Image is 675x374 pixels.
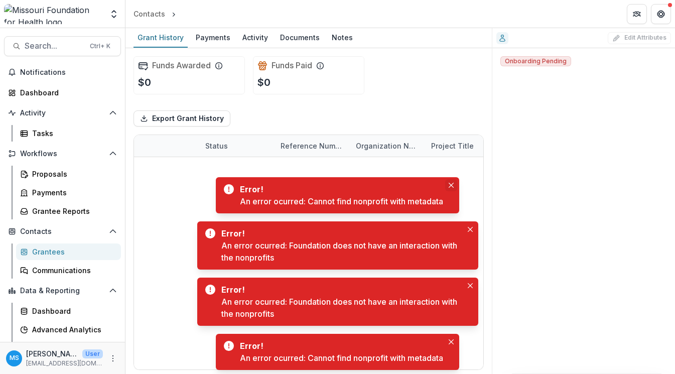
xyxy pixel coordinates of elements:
div: Megan Simmons [10,355,19,361]
div: Error! [240,340,439,352]
div: Communications [32,265,113,276]
button: Notifications [4,64,121,80]
div: Grantee Reports [32,206,113,216]
button: Partners [627,4,647,24]
div: Error! [221,284,458,296]
a: Dashboard [16,303,121,319]
img: Missouri Foundation for Health logo [4,4,103,24]
span: Notifications [20,68,117,77]
span: Data & Reporting [20,287,105,295]
div: Dashboard [20,87,113,98]
div: Status [199,141,234,151]
p: [EMAIL_ADDRESS][DOMAIN_NAME] [26,359,103,368]
a: Documents [276,28,324,48]
div: Advanced Analytics [32,324,113,335]
div: Project Title [425,135,551,157]
a: Grant History [133,28,188,48]
h2: Funds Awarded [152,61,211,70]
span: Contacts [20,227,105,236]
button: Close [445,179,457,191]
div: Proposals [32,169,113,179]
div: Contacts [133,9,165,19]
div: Reference Number [275,135,350,157]
a: Activity [238,28,272,48]
div: Payments [32,187,113,198]
div: Status [199,135,275,157]
a: Dashboard [4,84,121,101]
div: An error ocurred: Foundation does not have an interaction with the nonprofits [221,296,462,320]
a: Communications [16,262,121,279]
p: $0 [138,75,151,90]
div: Ctrl + K [88,41,112,52]
div: Project Title [425,141,480,151]
p: $0 [257,75,271,90]
span: Search... [25,41,84,51]
nav: breadcrumb [129,7,186,21]
div: Documents [276,30,324,45]
span: Activity [20,109,105,117]
a: Data Report [16,340,121,356]
a: Grantees [16,243,121,260]
button: Close [464,280,476,292]
div: Error! [240,183,439,195]
a: Contacts [129,7,169,21]
div: Grantees [32,246,113,257]
p: [PERSON_NAME] [26,348,78,359]
a: Payments [192,28,234,48]
button: Open Activity [4,105,121,121]
a: Notes [328,28,357,48]
div: Error! [221,227,458,239]
div: Organization Name [350,141,425,151]
button: Open Data & Reporting [4,283,121,299]
div: Dashboard [32,306,113,316]
div: Activity [238,30,272,45]
div: An error ocurred: Cannot find nonprofit with metadata [240,195,443,207]
div: Organization Name [350,135,425,157]
button: Open Contacts [4,223,121,239]
button: Edit Attributes [608,32,671,44]
button: More [107,352,119,364]
div: Reference Number [275,141,350,151]
button: Get Help [651,4,671,24]
a: Payments [16,184,121,201]
span: Onboarding Pending [500,56,571,66]
button: Search... [4,36,121,56]
button: Close [445,336,457,348]
button: Export Grant History [133,110,230,127]
button: Open Workflows [4,146,121,162]
div: Tasks [32,128,113,139]
div: Payments [192,30,234,45]
div: Grant History [133,30,188,45]
div: An error ocurred: Foundation does not have an interaction with the nonprofits [221,239,462,264]
span: Workflows [20,150,105,158]
a: Advanced Analytics [16,321,121,338]
button: Close [464,223,476,235]
div: Notes [328,30,357,45]
a: Tasks [16,125,121,142]
p: User [82,349,103,358]
h2: Funds Paid [272,61,312,70]
a: Proposals [16,166,121,182]
div: An error ocurred: Cannot find nonprofit with metadata [240,352,443,364]
a: Grantee Reports [16,203,121,219]
button: Open entity switcher [107,4,121,24]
